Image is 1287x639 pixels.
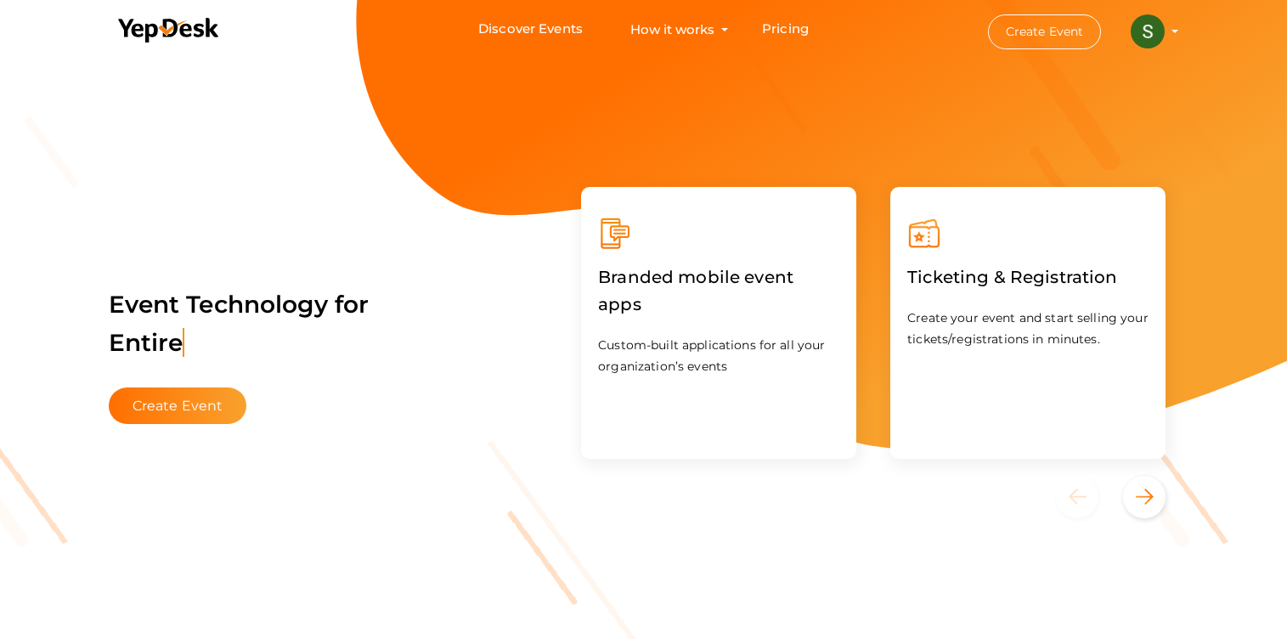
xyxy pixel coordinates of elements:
[109,387,247,424] button: Create Event
[1056,476,1120,518] button: Previous
[762,14,809,45] a: Pricing
[625,14,720,45] button: How it works
[1123,476,1166,518] button: Next
[598,251,839,331] label: Branded mobile event apps
[907,270,1117,286] a: Ticketing & Registration
[598,297,839,314] a: Branded mobile event apps
[478,14,583,45] a: Discover Events
[907,308,1149,350] p: Create your event and start selling your tickets/registrations in minutes.
[1131,14,1165,48] img: ACg8ocJ5x--2N6poz2qGg4CkrWVB_-svti4NpOr1_biWY6NGRqgOpg=s100
[598,335,839,377] p: Custom-built applications for all your organization’s events
[907,251,1117,303] label: Ticketing & Registration
[109,328,185,357] span: Entire
[109,264,370,383] label: Event Technology for
[988,14,1102,49] button: Create Event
